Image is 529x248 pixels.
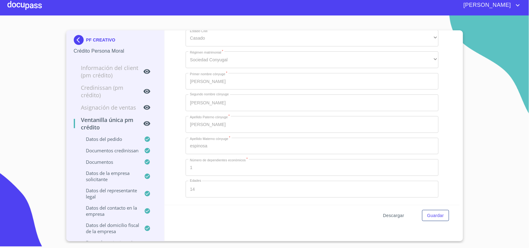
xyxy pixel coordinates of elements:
p: Datos del pedido [74,136,144,142]
p: Crédito Persona Moral [74,47,157,55]
button: Descargar [381,210,407,221]
p: Datos del representante legal [74,187,144,200]
p: Datos de la empresa solicitante [74,170,144,182]
p: Datos del contacto en la empresa [74,205,144,217]
div: Sociedad Conyugal [186,51,439,68]
div: PF CREATIVO [74,35,157,47]
img: Docupass spot blue [74,35,86,45]
button: account of current user [459,0,522,10]
div: Casado [186,30,439,47]
span: Guardar [427,212,444,220]
p: PF CREATIVO [86,37,116,42]
p: Asignación de Ventas [74,104,143,111]
p: Credinissan (PM crédito) [74,84,143,99]
button: Guardar [422,210,449,221]
p: Información del Client (PM crédito) [74,64,143,79]
p: Documentos [74,159,144,165]
p: Ventanilla única PM crédito [74,116,143,131]
p: Documentos CrediNissan [74,147,144,154]
span: [PERSON_NAME] [459,0,514,10]
p: Datos del domicilio fiscal de la empresa [74,222,144,234]
span: Descargar [383,212,404,220]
